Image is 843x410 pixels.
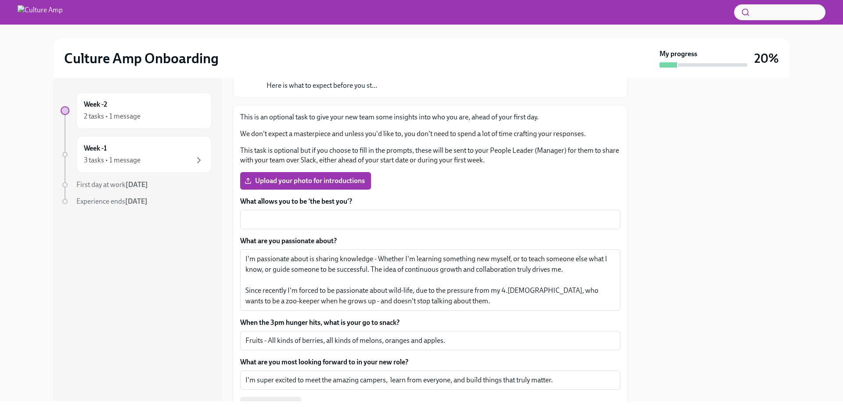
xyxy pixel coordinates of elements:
[84,111,140,121] div: 2 tasks • 1 message
[246,176,365,185] span: Upload your photo for introductions
[240,357,620,367] label: What are you most looking forward to in your new role?
[240,129,620,139] p: We don't expect a masterpiece and unless you'd like to, you don't need to spend a lot of time cra...
[754,50,779,66] h3: 20%
[84,144,107,153] h6: Week -1
[240,236,620,246] label: What are you passionate about?
[245,254,615,306] textarea: I'm passionate about is sharing knowledge - Whether I'm learning something new myself, or to teac...
[126,180,148,189] strong: [DATE]
[240,112,620,122] p: This is an optional task to give your new team some insights into who you are, ahead of your firs...
[245,335,615,346] textarea: Fruits - All kinds of berries, all kinds of melons, oranges and apples.
[267,81,415,90] p: Here is what to expect before you st...
[84,155,140,165] div: 3 tasks • 1 message
[659,49,697,59] strong: My progress
[18,5,63,19] img: Culture Amp
[76,180,148,189] span: First day at work
[64,50,219,67] h2: Culture Amp Onboarding
[240,172,371,190] label: Upload your photo for introductions
[125,197,148,205] strong: [DATE]
[245,375,615,385] textarea: I'm super excited to meet the amazing campers, learn from everyone, and build things that truly m...
[240,146,620,165] p: This task is optional but if you choose to fill in the prompts, these will be sent to your People...
[240,197,620,206] label: What allows you to be ‘the best you’?
[61,136,212,173] a: Week -13 tasks • 1 message
[240,318,620,327] label: When the 3pm hunger hits, what is your go to snack?
[61,92,212,129] a: Week -22 tasks • 1 message
[61,180,212,190] a: First day at work[DATE]
[76,197,148,205] span: Experience ends
[84,100,107,109] h6: Week -2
